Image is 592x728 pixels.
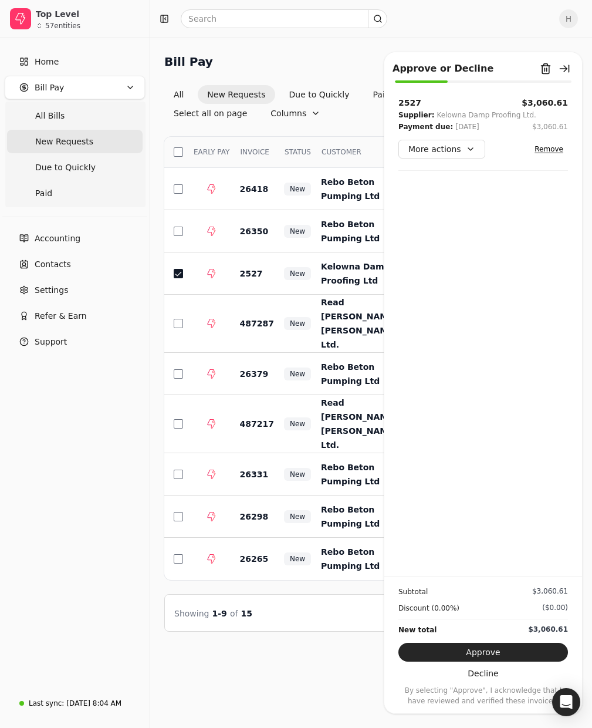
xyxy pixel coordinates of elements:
a: New Requests [7,130,143,153]
button: Remove [530,142,568,156]
span: Rebo Beton Pumping Ltd [321,547,380,571]
div: $3,060.61 [532,122,568,132]
a: All Bills [7,104,143,127]
span: Rebo Beton Pumping Ltd [321,505,380,528]
input: Search [181,9,387,28]
div: [DATE] [455,121,479,133]
div: Discount (0.00%) [398,602,459,614]
span: Rebo Beton Pumping Ltd [321,463,380,486]
span: New [290,511,305,522]
span: Accounting [35,232,80,245]
div: [DATE] 8:04 AM [66,698,121,709]
span: STATUS [285,147,311,157]
div: 57 entities [45,22,80,29]
span: Rebo Beton Pumping Ltd [321,362,380,386]
span: Support [35,336,67,348]
span: 487217 [239,419,273,429]
button: Approve [398,643,568,662]
div: Top Level [36,8,140,20]
a: Paid [7,181,143,205]
button: $3,060.61 [522,97,568,109]
button: Decline [398,664,568,683]
div: Supplier: [398,109,434,121]
div: Invoice filter options [164,85,400,104]
span: New [290,469,305,480]
span: 2527 [239,269,262,278]
span: Kelowna Damp Proofing Ltd [321,262,390,285]
span: New [290,419,305,429]
a: Last sync:[DATE] 8:04 AM [5,693,145,714]
button: H [559,9,578,28]
button: $3,060.61 [532,121,568,133]
span: 26418 [239,184,268,194]
span: Settings [35,284,68,296]
span: 26298 [239,512,268,521]
div: Open Intercom Messenger [552,688,580,716]
span: 487287 [239,319,273,328]
button: More actions [398,140,485,159]
span: Refer & Earn [35,310,87,322]
span: of [230,609,238,618]
span: New [290,226,305,237]
span: New [290,554,305,564]
button: Due to Quickly [280,85,359,104]
button: Select all on page [164,104,256,123]
span: Read [PERSON_NAME] [PERSON_NAME] Ltd. [321,398,397,450]
span: Showing [174,609,209,618]
button: Paid [364,85,400,104]
div: Payment due: [398,121,453,133]
span: CUSTOMER [322,147,361,157]
button: Bill Pay [5,76,145,99]
button: Column visibility settings [261,104,330,123]
span: Rebo Beton Pumping Ltd [321,220,380,243]
span: Contacts [35,258,71,271]
a: Due to Quickly [7,156,143,179]
p: By selecting "Approve", I acknowledge that I have reviewed and verified these invoices. [398,685,568,706]
a: Contacts [5,252,145,276]
div: ($0.00) [542,602,568,613]
span: New [290,268,305,279]
div: $3,060.61 [532,586,568,596]
a: Settings [5,278,145,302]
div: New total [398,624,437,636]
span: Bill Pay [35,82,64,94]
span: 26350 [239,227,268,236]
button: Refer & Earn [5,304,145,328]
button: Support [5,330,145,353]
div: $3,060.61 [528,624,568,635]
span: EARLY PAY [194,147,229,157]
span: New [290,184,305,194]
span: Rebo Beton Pumping Ltd [321,177,380,201]
span: Read [PERSON_NAME] [PERSON_NAME] Ltd. [321,298,397,349]
span: New Requests [35,136,93,148]
h2: Bill Pay [164,52,213,71]
a: Home [5,50,145,73]
div: Kelowna Damp Proofing Ltd. [437,109,536,121]
span: All Bills [35,110,65,122]
span: Home [35,56,59,68]
div: Approve or Decline [393,62,493,76]
span: 26265 [239,554,268,564]
span: 1 - 9 [212,609,227,618]
span: INVOICE [240,147,269,157]
div: Subtotal [398,586,428,598]
span: Paid [35,187,52,200]
span: New [290,369,305,379]
span: Due to Quickly [35,161,96,174]
span: 26331 [239,470,268,479]
span: 26379 [239,369,268,379]
div: 2527 [398,97,421,109]
span: 15 [241,609,252,618]
div: Last sync: [29,698,64,709]
a: Accounting [5,227,145,250]
button: All [164,85,193,104]
button: New Requests [198,85,275,104]
span: New [290,318,305,329]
